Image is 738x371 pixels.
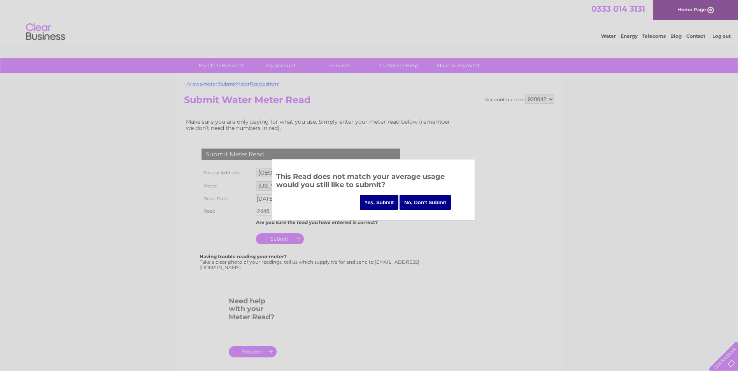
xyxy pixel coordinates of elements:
[686,33,705,39] a: Contact
[186,4,553,38] div: Clear Business is a trading name of Verastar Limited (registered in [GEOGRAPHIC_DATA] No. 3667643...
[642,33,666,39] a: Telecoms
[276,171,471,192] h3: This Read does not match your average usage would you still like to submit?
[360,195,399,210] input: Yes, Submit
[400,195,451,210] input: No, Don't Submit
[670,33,682,39] a: Blog
[621,33,638,39] a: Energy
[591,4,645,14] a: 0333 014 3131
[26,20,65,44] img: logo.png
[601,33,616,39] a: Water
[712,33,731,39] a: Log out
